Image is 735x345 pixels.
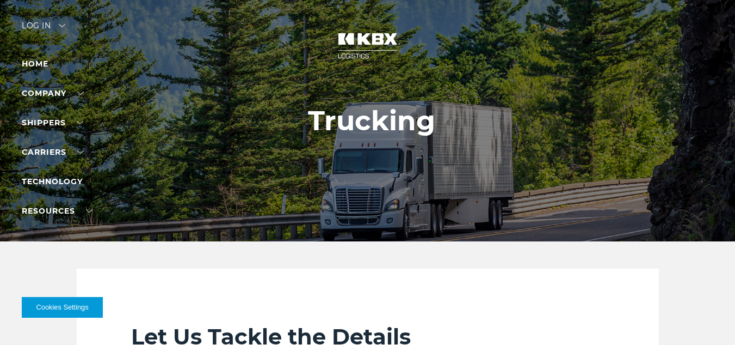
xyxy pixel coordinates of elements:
[22,297,103,318] button: Cookies Settings
[59,24,65,27] img: arrow
[22,22,65,38] div: Log in
[22,118,83,128] a: SHIPPERS
[22,177,83,186] a: Technology
[327,22,409,70] img: kbx logo
[308,105,435,137] h1: Trucking
[22,206,92,216] a: RESOURCES
[22,147,84,157] a: Carriers
[22,59,48,69] a: Home
[22,88,84,98] a: Company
